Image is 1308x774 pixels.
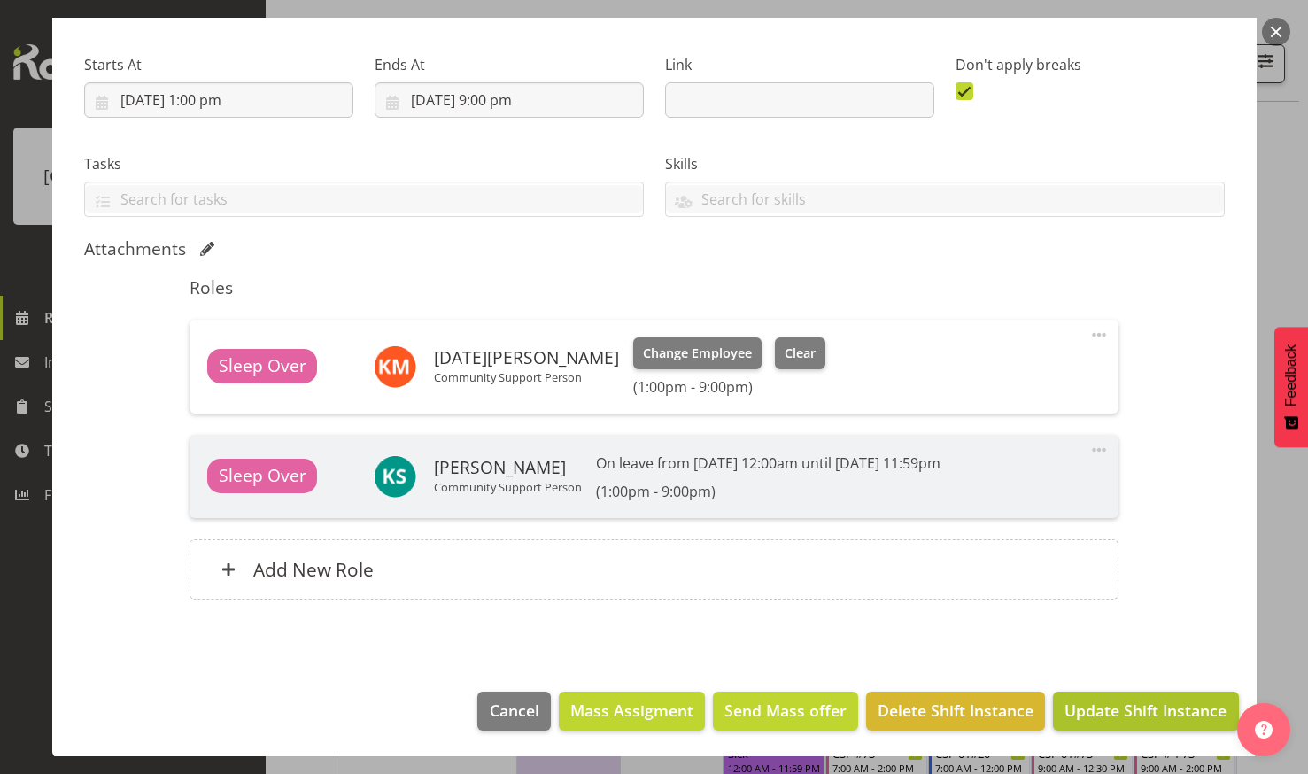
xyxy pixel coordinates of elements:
span: Clear [785,344,816,363]
label: Skills [665,153,1225,174]
span: Change Employee [643,344,752,363]
input: Search for tasks [85,185,643,213]
button: Send Mass offer [713,692,858,731]
span: Send Mass offer [724,699,847,722]
img: katherine-shaw10916.jpg [374,455,416,498]
button: Change Employee [633,337,762,369]
h6: [DATE][PERSON_NAME] [434,348,619,368]
h6: (1:00pm - 9:00pm) [596,483,940,500]
button: Cancel [477,692,550,731]
h6: Add New Role [253,558,374,581]
h5: Attachments [84,238,186,259]
p: Community Support Person [434,480,582,494]
label: Link [665,54,934,75]
button: Update Shift Instance [1053,692,1238,731]
button: Mass Assigment [559,692,705,731]
h5: Roles [190,277,1118,298]
span: Sleep Over [219,353,306,379]
span: Cancel [490,699,539,722]
label: Starts At [84,54,353,75]
button: Delete Shift Instance [866,692,1045,731]
span: Update Shift Instance [1064,699,1227,722]
span: Feedback [1283,344,1299,406]
span: Sleep Over [219,463,306,489]
button: Clear [775,337,825,369]
button: Feedback - Show survey [1274,327,1308,447]
h6: (1:00pm - 9:00pm) [633,378,824,396]
h6: [PERSON_NAME] [434,458,582,477]
input: Search for skills [666,185,1224,213]
label: Tasks [84,153,644,174]
label: Don't apply breaks [956,54,1225,75]
img: kartik-mahajan11435.jpg [374,345,416,388]
span: Mass Assigment [570,699,693,722]
label: Ends At [375,54,644,75]
p: On leave from [DATE] 12:00am until [DATE] 11:59pm [596,453,940,474]
p: Community Support Person [434,370,619,384]
span: Delete Shift Instance [878,699,1033,722]
img: help-xxl-2.png [1255,721,1273,739]
input: Click to select... [375,82,644,118]
input: Click to select... [84,82,353,118]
